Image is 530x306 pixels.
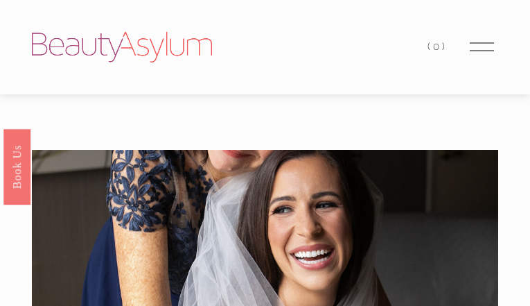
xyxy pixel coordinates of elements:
[427,37,447,56] a: 0 items in cart
[427,40,433,53] span: (
[442,40,448,53] span: )
[433,40,442,53] span: 0
[32,32,212,62] img: Beauty Asylum | Bridal Hair &amp; Makeup Charlotte &amp; Atlanta
[3,128,30,204] a: Book Us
